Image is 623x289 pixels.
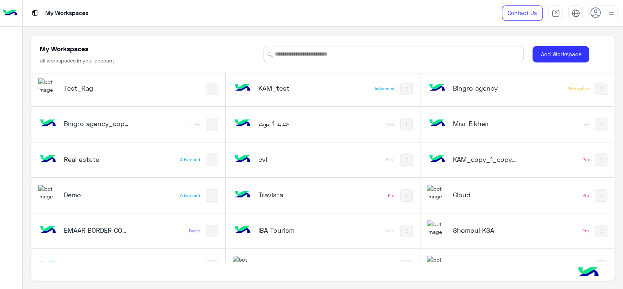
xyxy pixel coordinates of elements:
[233,78,253,98] img: bot image
[258,84,323,92] h5: KAM_test
[233,256,253,271] img: 510162592189670
[233,220,253,240] img: bot image
[532,46,589,62] button: Add Workspace
[40,57,114,64] h6: All workspaces in your account
[388,193,395,198] div: Pro
[582,193,589,198] div: Pro
[576,260,601,285] img: hulul-logo.png
[38,256,58,275] img: bot image
[548,5,563,21] a: tab
[386,228,395,234] div: Free
[233,114,253,133] img: bot image
[453,84,518,92] h5: Bingro agency
[45,8,88,18] p: My Workspaces
[38,149,58,169] img: bot image
[64,84,129,92] h5: Test_Rag
[386,157,395,163] div: Free
[258,155,323,164] h5: cvl
[40,44,88,53] h5: My Workspaces
[189,228,200,234] div: Basic
[191,121,200,127] div: Free
[551,9,560,18] img: tab
[180,157,200,163] div: Advanced
[180,193,200,198] div: Advanced
[64,119,129,128] h5: Bingro agency_copy_1
[64,155,129,164] h5: Real estate
[427,114,447,133] img: bot image
[258,226,323,235] h5: IBA Tourism
[427,185,447,201] img: 317874714732967
[233,185,253,205] img: bot image
[386,121,395,127] div: Free
[427,78,447,98] img: bot image
[3,5,18,21] img: Logo
[38,220,58,240] img: bot image
[31,8,40,18] img: tab
[453,226,518,235] h5: Shomoul KSA
[427,149,447,169] img: bot image
[38,114,58,133] img: bot image
[580,121,589,127] div: Free
[582,157,589,163] div: Pro
[453,190,518,199] h5: Cloud
[427,256,447,271] img: 322853014244696
[233,149,253,169] img: bot image
[427,220,447,236] img: 110260793960483
[453,119,518,128] h5: Misr Elkheir‎
[607,9,616,18] img: profile
[582,228,589,234] div: Pro
[64,226,129,235] h5: EMAAR BORDER CONSULTING ENGINEER
[258,190,323,199] h5: Travista
[258,119,323,128] h5: بوت‎ جديد 1
[374,86,395,92] div: Advanced
[64,261,129,270] h5: Test Omar
[38,78,58,94] img: 630227726849311
[64,190,129,199] h5: Demo
[38,185,58,201] img: 135495776318059
[258,261,323,270] h5: Be Style
[568,86,589,92] div: Enterprise
[453,261,518,270] h5: Rokn Rahaty
[572,9,580,18] img: tab
[453,155,518,164] h5: KAM_copy_1_copy_1
[502,5,543,21] a: Contact Us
